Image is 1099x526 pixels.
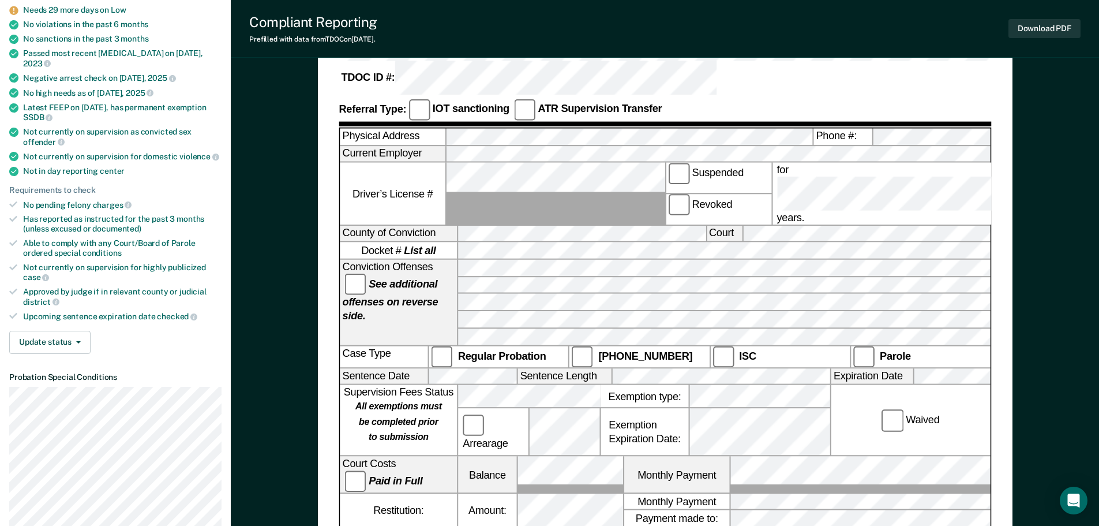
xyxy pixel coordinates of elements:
[431,346,452,367] input: Regular Probation
[23,5,222,15] div: Needs 29 more days on Low
[23,59,51,68] span: 2023
[23,287,222,307] div: Approved by judge if in relevant county or judicial
[668,195,689,216] input: Revoked
[513,99,535,121] input: ATR Supervision Transfer
[23,113,52,122] span: SSDB
[666,163,771,193] label: Suspended
[9,185,222,195] div: Requirements to check
[1008,19,1081,38] button: Download PDF
[344,471,366,493] input: Paid in Full
[9,372,222,382] dt: Probation Special Conditions
[813,129,872,145] label: Phone #:
[23,311,222,322] div: Upcoming sentence expiration date
[340,146,445,162] label: Current Employer
[666,195,771,225] label: Revoked
[23,137,65,147] span: offender
[23,214,222,234] div: Has reported as instructed for the past 3 months (unless excused or
[340,260,457,345] div: Conviction Offenses
[408,99,430,121] input: IOT sanctioning
[148,73,175,83] span: 2025
[342,278,438,322] strong: See additional offenses on reverse side.
[882,410,903,431] input: Waived
[879,410,942,431] label: Waived
[339,103,406,115] strong: Referral Type:
[340,386,457,456] div: Supervision Fees Status
[601,409,688,456] div: Exemption Expiration Date:
[100,166,125,176] span: center
[853,346,874,367] input: Parole
[538,103,662,115] strong: ATR Supervision Transfer
[355,402,442,443] strong: All exemptions must be completed prior to submission
[23,34,222,44] div: No sanctions in the past 3
[23,200,222,210] div: No pending felony
[23,103,222,122] div: Latest FEEP on [DATE], has permanent exemption
[517,368,611,385] label: Sentence Length
[249,35,377,43] div: Prefilled with data from TDOC on [DATE] .
[624,494,729,510] label: Monthly Payment
[1060,487,1087,514] div: Open Intercom Messenger
[712,346,734,367] input: ISC
[880,350,911,361] strong: Parole
[831,368,913,385] label: Expiration Date
[706,226,741,242] label: Court
[23,127,222,147] div: Not currently on supervision as convicted sex
[93,200,132,210] span: charges
[432,103,509,115] strong: IOT sanctioning
[179,152,219,161] span: violence
[340,163,445,224] label: Driver’s License #
[361,244,436,258] span: Docket #
[340,457,457,492] div: Court Costs
[340,226,457,242] label: County of Conviction
[23,263,222,282] div: Not currently on supervision for highly publicized
[344,274,366,295] input: See additional offenses on reverse side.
[23,49,222,68] div: Passed most recent [MEDICAL_DATA] on [DATE],
[92,224,141,233] span: documented)
[601,386,688,408] label: Exemption type:
[121,20,148,29] span: months
[23,88,222,98] div: No high needs as of [DATE],
[23,20,222,29] div: No violations in the past 6
[463,415,484,436] input: Arrearage
[668,163,689,184] input: Suspended
[23,273,49,282] span: case
[23,166,222,176] div: Not in day reporting
[457,350,546,361] strong: Regular Probation
[23,151,222,162] div: Not currently on supervision for domestic
[249,14,377,31] div: Compliant Reporting
[777,177,1098,211] input: for years.
[739,350,756,361] strong: ISC
[340,368,427,385] label: Sentence Date
[404,245,436,256] strong: List all
[458,457,516,492] label: Balance
[340,346,427,367] div: Case Type
[341,72,395,84] strong: TDOC ID #:
[82,248,122,258] span: conditions
[23,73,222,83] div: Negative arrest check on [DATE],
[598,350,692,361] strong: [PHONE_NUMBER]
[460,415,526,450] label: Arrearage
[572,346,593,367] input: [PHONE_NUMBER]
[157,312,197,321] span: checked
[126,88,153,98] span: 2025
[9,331,91,354] button: Update status
[369,475,422,487] strong: Paid in Full
[121,34,148,43] span: months
[23,297,59,307] span: district
[340,129,445,145] label: Physical Address
[624,457,729,492] label: Monthly Payment
[23,238,222,258] div: Able to comply with any Court/Board of Parole ordered special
